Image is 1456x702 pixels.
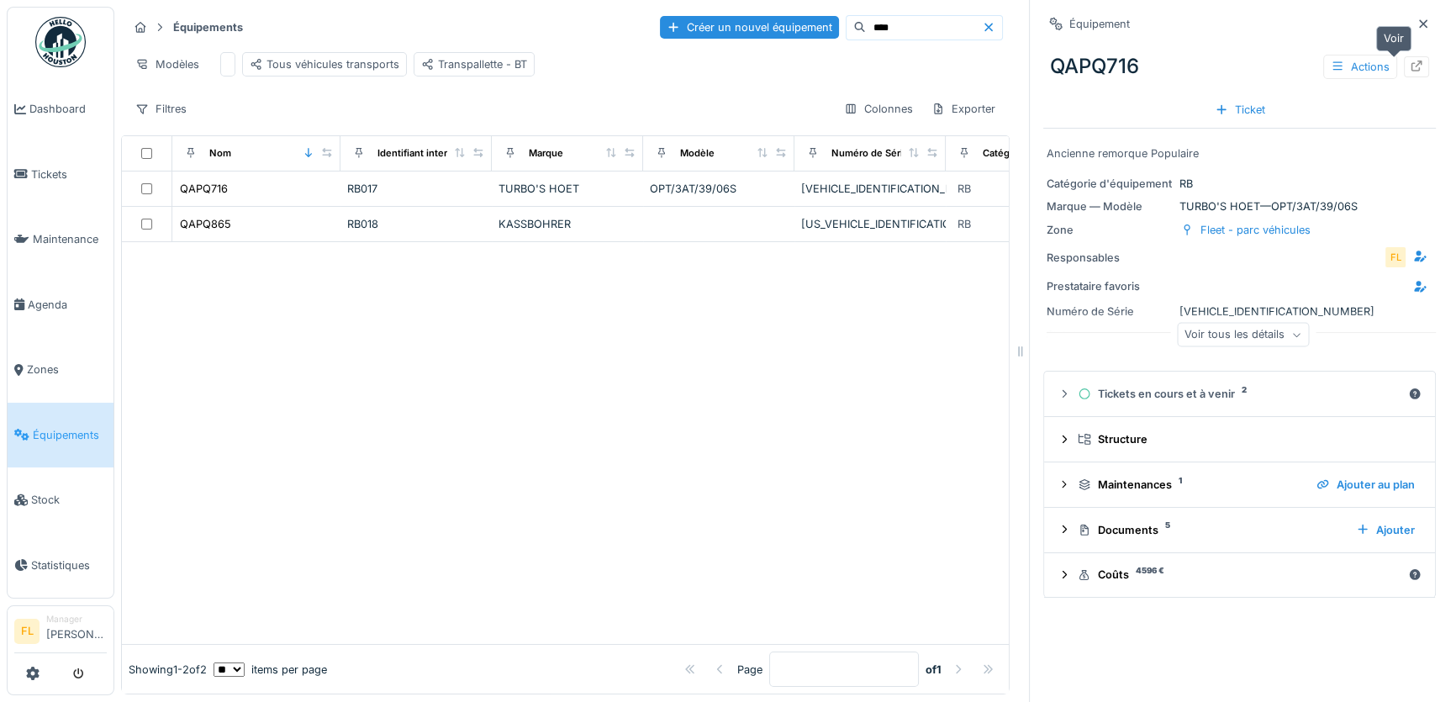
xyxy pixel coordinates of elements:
div: Catégorie d'équipement [1047,176,1173,192]
a: Dashboard [8,77,113,142]
div: Modèles [128,52,207,77]
span: Équipements [33,427,107,443]
div: Actions [1323,55,1397,79]
summary: Coûts4596 € [1051,560,1428,591]
span: Maintenance [33,231,107,247]
div: Filtres [128,97,194,121]
div: Colonnes [836,97,921,121]
div: Ajouter au plan [1310,473,1422,496]
div: RB [1047,176,1432,192]
div: Tickets en cours et à venir [1078,386,1401,402]
a: Maintenance [8,207,113,272]
summary: Maintenances1Ajouter au plan [1051,469,1428,500]
div: [VEHICLE_IDENTIFICATION_NUMBER] [801,181,939,197]
span: Tickets [31,166,107,182]
div: Marque [529,146,563,161]
a: Équipements [8,403,113,468]
div: Documents [1078,522,1343,538]
span: Statistiques [31,557,107,573]
a: Statistiques [8,533,113,599]
div: Numéro de Série [1047,303,1173,319]
div: Nom [209,146,231,161]
a: FL Manager[PERSON_NAME] [14,613,107,653]
div: Ticket [1208,98,1272,121]
a: Stock [8,467,113,533]
li: [PERSON_NAME] [46,613,107,649]
summary: Documents5Ajouter [1051,515,1428,546]
div: Ancienne remorque Populaire [1047,145,1432,161]
div: Catégories d'équipement [983,146,1100,161]
div: Maintenances [1078,477,1303,493]
div: items per page [214,662,327,678]
img: Badge_color-CXgf-gQk.svg [35,17,86,67]
a: Agenda [8,272,113,338]
span: Zones [27,362,107,377]
div: Modèle [680,146,715,161]
div: Exporter [924,97,1003,121]
strong: Équipements [166,19,250,35]
div: FL [1384,245,1407,269]
div: Page [737,662,762,678]
a: Zones [8,337,113,403]
div: Numéro de Série [831,146,909,161]
div: Identifiant interne [377,146,459,161]
div: Coûts [1078,567,1401,583]
div: Fleet - parc véhicules [1200,222,1311,238]
div: QAPQ865 [180,216,231,232]
div: Équipement [1069,16,1130,32]
div: [VEHICLE_IDENTIFICATION_NUMBER] [1047,303,1432,319]
li: FL [14,619,40,644]
div: [US_VEHICLE_IDENTIFICATION_NUMBER] [801,216,939,232]
div: QAPQ716 [1043,45,1436,88]
div: Ajouter [1349,519,1422,541]
div: Showing 1 - 2 of 2 [129,662,207,678]
span: Agenda [28,297,107,313]
div: Zone [1047,222,1173,238]
div: RB017 [347,181,485,197]
strong: of 1 [926,662,942,678]
div: Manager [46,613,107,625]
div: Structure [1078,431,1415,447]
div: Tous véhicules transports [250,56,399,72]
div: Voir tous les détails [1177,323,1309,347]
div: RB [957,216,971,232]
span: Dashboard [29,101,107,117]
div: Marque — Modèle [1047,198,1173,214]
div: RB018 [347,216,485,232]
div: Créer un nouvel équipement [660,16,839,39]
div: TURBO'S HOET — OPT/3AT/39/06S [1047,198,1432,214]
summary: Structure [1051,424,1428,455]
div: RB [957,181,971,197]
div: QAPQ716 [180,181,228,197]
div: OPT/3AT/39/06S [650,181,788,197]
div: TURBO'S HOET [499,181,636,197]
span: Stock [31,492,107,508]
div: Voir [1376,26,1411,50]
summary: Tickets en cours et à venir2 [1051,378,1428,409]
div: Responsables [1047,250,1173,266]
div: Transpallette - BT [421,56,527,72]
div: KASSBOHRER [499,216,636,232]
div: Prestataire favoris [1047,278,1173,294]
a: Tickets [8,142,113,208]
